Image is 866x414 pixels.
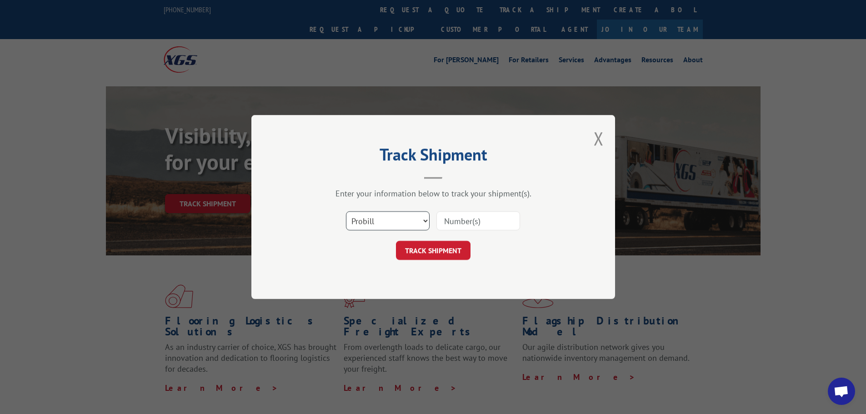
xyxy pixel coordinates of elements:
h2: Track Shipment [297,148,570,165]
button: Close modal [594,126,604,150]
button: TRACK SHIPMENT [396,241,471,260]
div: Enter your information below to track your shipment(s). [297,188,570,199]
input: Number(s) [436,211,520,230]
div: Open chat [828,378,855,405]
